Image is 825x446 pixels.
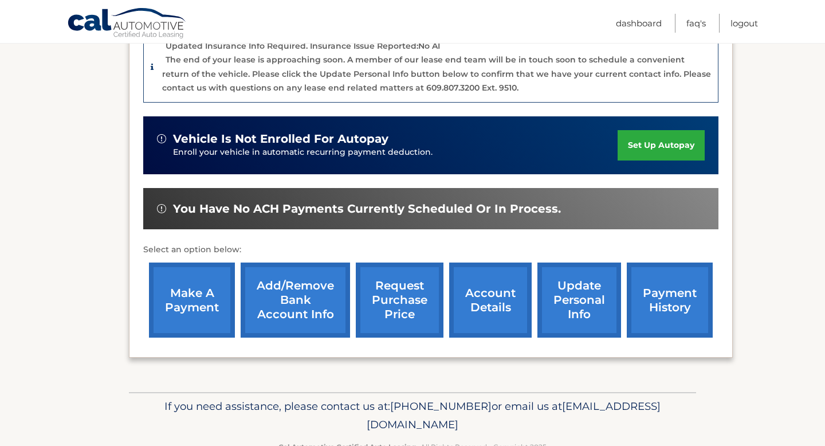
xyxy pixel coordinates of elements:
[173,132,388,146] span: vehicle is not enrolled for autopay
[166,41,440,51] p: Updated Insurance Info Required. Insurance Issue Reported:No AI
[730,14,758,33] a: Logout
[537,263,621,338] a: update personal info
[173,202,561,216] span: You have no ACH payments currently scheduled or in process.
[627,263,713,338] a: payment history
[618,130,705,161] a: set up autopay
[390,400,492,413] span: [PHONE_NUMBER]
[157,204,166,213] img: alert-white.svg
[143,243,718,257] p: Select an option below:
[173,146,618,159] p: Enroll your vehicle in automatic recurring payment deduction.
[241,263,350,338] a: Add/Remove bank account info
[67,7,187,41] a: Cal Automotive
[449,263,532,338] a: account details
[356,263,443,338] a: request purchase price
[367,400,661,431] span: [EMAIL_ADDRESS][DOMAIN_NAME]
[149,263,235,338] a: make a payment
[686,14,706,33] a: FAQ's
[157,134,166,143] img: alert-white.svg
[162,54,711,93] p: The end of your lease is approaching soon. A member of our lease end team will be in touch soon t...
[136,397,689,434] p: If you need assistance, please contact us at: or email us at
[616,14,662,33] a: Dashboard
